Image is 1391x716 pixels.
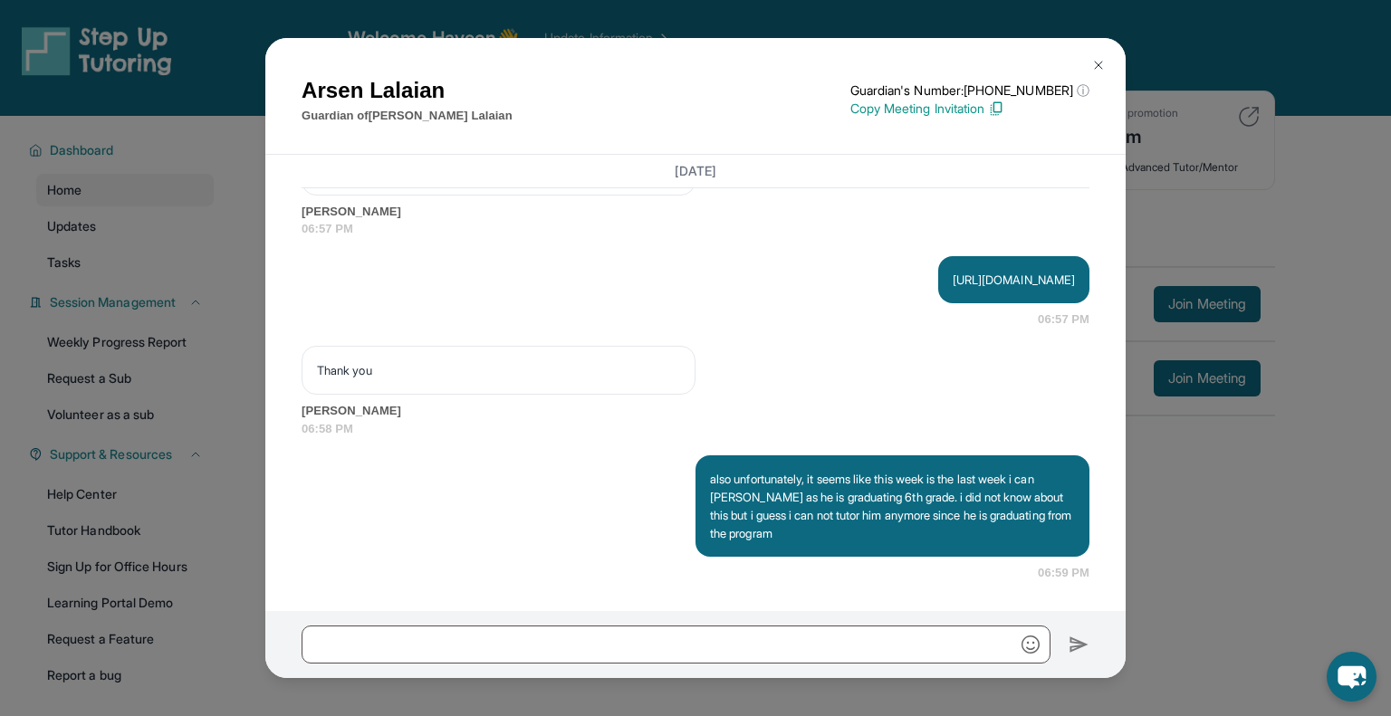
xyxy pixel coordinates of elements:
img: Send icon [1069,634,1089,655]
img: Copy Icon [988,100,1004,117]
img: Emoji [1022,635,1040,654]
p: also unfortunately, it seems like this week is the last week i can [PERSON_NAME] as he is graduat... [710,470,1075,542]
p: Thank you [317,361,680,379]
h1: Arsen Lalaian [302,74,513,107]
span: 06:58 PM [302,420,1089,438]
p: Guardian of [PERSON_NAME] Lalaian [302,107,513,125]
p: [URL][DOMAIN_NAME] [953,271,1075,289]
span: ⓘ [1077,81,1089,100]
span: [PERSON_NAME] [302,203,1089,221]
img: Close Icon [1091,58,1106,72]
p: Copy Meeting Invitation [850,100,1089,118]
span: 06:57 PM [302,220,1089,238]
span: 06:59 PM [1038,564,1089,582]
h3: [DATE] [302,162,1089,180]
span: [PERSON_NAME] [302,402,1089,420]
span: 06:57 PM [1038,310,1089,329]
button: chat-button [1327,652,1377,702]
p: Guardian's Number: [PHONE_NUMBER] [850,81,1089,100]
